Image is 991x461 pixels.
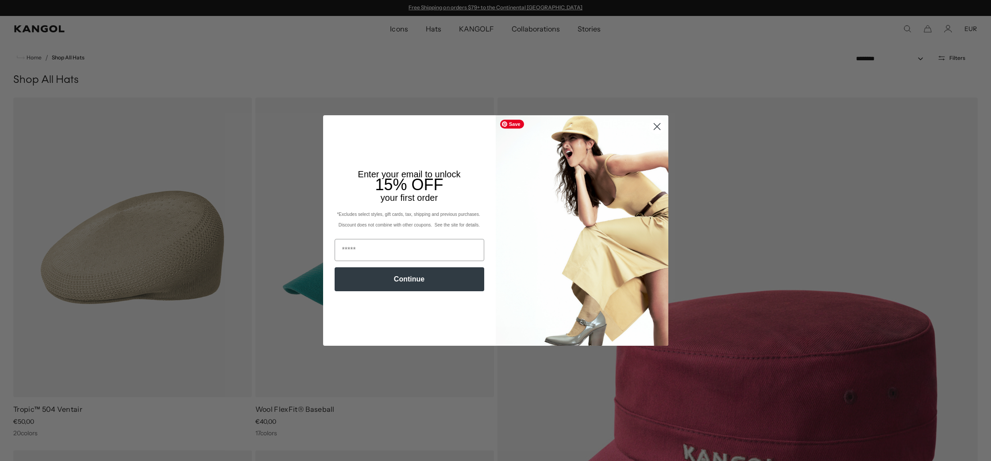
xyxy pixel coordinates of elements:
button: Close dialog [649,119,665,134]
button: Continue [335,267,484,291]
span: 15% OFF [375,176,443,194]
span: *Excludes select styles, gift cards, tax, shipping and previous purchases. Discount does not comb... [337,212,481,227]
input: Email [335,239,484,261]
img: 93be19ad-e773-4382-80b9-c9d740c9197f.jpeg [496,115,668,346]
span: your first order [381,193,438,203]
span: Save [500,120,524,129]
span: Enter your email to unlock [358,169,461,179]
